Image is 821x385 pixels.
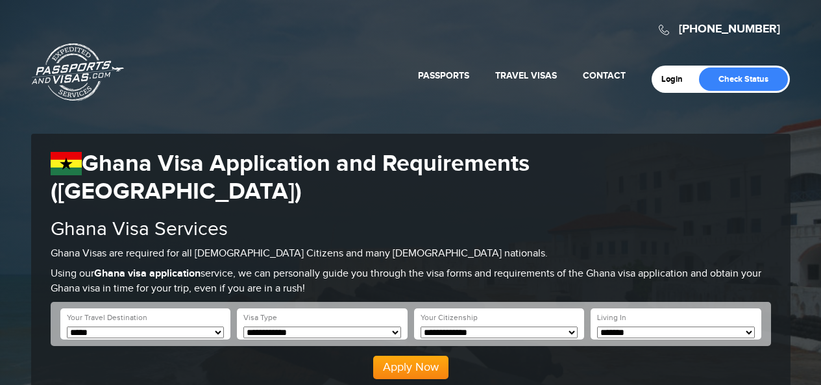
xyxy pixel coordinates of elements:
[373,356,448,379] button: Apply Now
[51,150,771,206] h1: Ghana Visa Application and Requirements ([GEOGRAPHIC_DATA])
[51,219,771,240] h2: Ghana Visa Services
[699,68,788,91] a: Check Status
[418,70,469,81] a: Passports
[597,312,626,323] label: Living In
[67,312,147,323] label: Your Travel Destination
[583,70,626,81] a: Contact
[32,43,124,101] a: Passports & [DOMAIN_NAME]
[679,22,780,36] a: [PHONE_NUMBER]
[51,247,771,262] p: Ghana Visas are required for all [DEMOGRAPHIC_DATA] Citizens and many [DEMOGRAPHIC_DATA] nationals.
[495,70,557,81] a: Travel Visas
[51,267,771,297] p: Using our service, we can personally guide you through the visa forms and requirements of the Gha...
[94,267,201,280] strong: Ghana visa application
[421,312,478,323] label: Your Citizenship
[661,74,692,84] a: Login
[243,312,277,323] label: Visa Type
